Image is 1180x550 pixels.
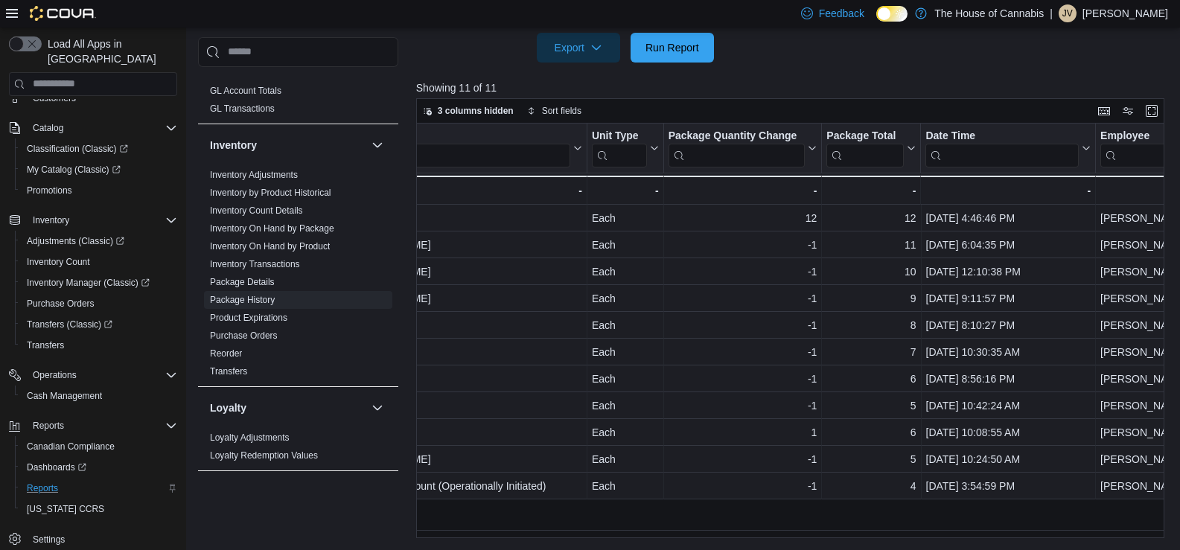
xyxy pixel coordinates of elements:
[21,458,177,476] span: Dashboards
[210,241,330,252] a: Inventory On Hand by Product
[27,277,150,289] span: Inventory Manager (Classic)
[21,316,177,333] span: Transfers (Classic)
[592,477,659,495] div: Each
[294,477,582,495] div: OCS-Physical Inventory Count (Operationally Initiated)
[542,105,581,117] span: Sort fields
[294,290,582,307] div: Customer: [PERSON_NAME]
[210,348,242,359] span: Reorder
[925,450,1091,468] div: [DATE] 10:24:50 AM
[15,138,183,159] a: Classification (Classic)
[826,129,904,167] div: Package Total
[668,423,817,441] div: 1
[416,80,1172,95] p: Showing 11 of 11
[33,214,69,226] span: Inventory
[925,209,1091,227] div: [DATE] 4:46:46 PM
[27,185,72,196] span: Promotions
[15,272,183,293] a: Inventory Manager (Classic)
[210,400,246,415] h3: Loyalty
[15,335,183,356] button: Transfers
[27,417,177,435] span: Reports
[21,253,177,271] span: Inventory Count
[210,259,300,269] a: Inventory Transactions
[21,438,121,455] a: Canadian Compliance
[925,236,1091,254] div: [DATE] 6:04:35 PM
[3,415,183,436] button: Reports
[592,129,659,167] button: Unit Type
[210,103,275,115] span: GL Transactions
[27,119,177,137] span: Catalog
[210,432,290,443] a: Loyalty Adjustments
[33,420,64,432] span: Reports
[210,85,281,97] span: GL Account Totals
[826,370,916,388] div: 6
[27,461,86,473] span: Dashboards
[537,33,620,63] button: Export
[925,263,1091,281] div: [DATE] 12:10:38 PM
[417,102,520,120] button: 3 columns hidden
[631,33,714,63] button: Run Report
[15,478,183,499] button: Reports
[369,136,386,154] button: Inventory
[925,370,1091,388] div: [DATE] 8:56:16 PM
[210,450,318,461] a: Loyalty Redemption Values
[21,500,110,518] a: [US_STATE] CCRS
[21,182,177,199] span: Promotions
[21,479,64,497] a: Reports
[3,210,183,231] button: Inventory
[210,450,318,461] span: Loyalty Redemption Values
[1143,102,1161,120] button: Enter fullscreen
[21,274,156,292] a: Inventory Manager (Classic)
[925,316,1091,334] div: [DATE] 8:10:27 PM
[210,330,278,341] a: Purchase Orders
[592,450,659,468] div: Each
[27,298,95,310] span: Purchase Orders
[210,223,334,234] span: Inventory On Hand by Package
[210,295,275,305] a: Package History
[369,52,386,70] button: Finance
[27,211,177,229] span: Inventory
[210,188,331,198] a: Inventory by Product Historical
[21,182,78,199] a: Promotions
[27,339,64,351] span: Transfers
[668,236,817,254] div: -1
[592,263,659,281] div: Each
[27,143,128,155] span: Classification (Classic)
[15,436,183,457] button: Canadian Compliance
[210,103,275,114] a: GL Transactions
[925,182,1091,199] div: -
[27,503,104,515] span: [US_STATE] CCRS
[876,6,908,22] input: Dark Mode
[592,397,659,415] div: Each
[198,429,398,470] div: Loyalty
[27,319,112,330] span: Transfers (Classic)
[668,343,817,361] div: -1
[294,423,582,441] div: Store Inventory Audit
[30,6,96,21] img: Cova
[15,252,183,272] button: Inventory Count
[826,423,916,441] div: 6
[27,390,102,402] span: Cash Management
[668,397,817,415] div: -1
[21,274,177,292] span: Inventory Manager (Classic)
[210,169,298,181] span: Inventory Adjustments
[1050,4,1053,22] p: |
[27,530,177,549] span: Settings
[21,336,70,354] a: Transfers
[826,263,916,281] div: 10
[210,138,366,153] button: Inventory
[294,236,582,254] div: Customer: [PERSON_NAME]
[521,102,587,120] button: Sort fields
[15,293,183,314] button: Purchase Orders
[210,258,300,270] span: Inventory Transactions
[668,316,817,334] div: -1
[42,36,177,66] span: Load All Apps in [GEOGRAPHIC_DATA]
[925,129,1079,167] div: Date Time
[668,477,817,495] div: -1
[210,432,290,444] span: Loyalty Adjustments
[210,348,242,359] a: Reorder
[21,140,134,158] a: Classification (Classic)
[21,161,177,179] span: My Catalog (Classic)
[668,290,817,307] div: -1
[592,129,647,167] div: Unit Type
[925,477,1091,495] div: [DATE] 3:54:59 PM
